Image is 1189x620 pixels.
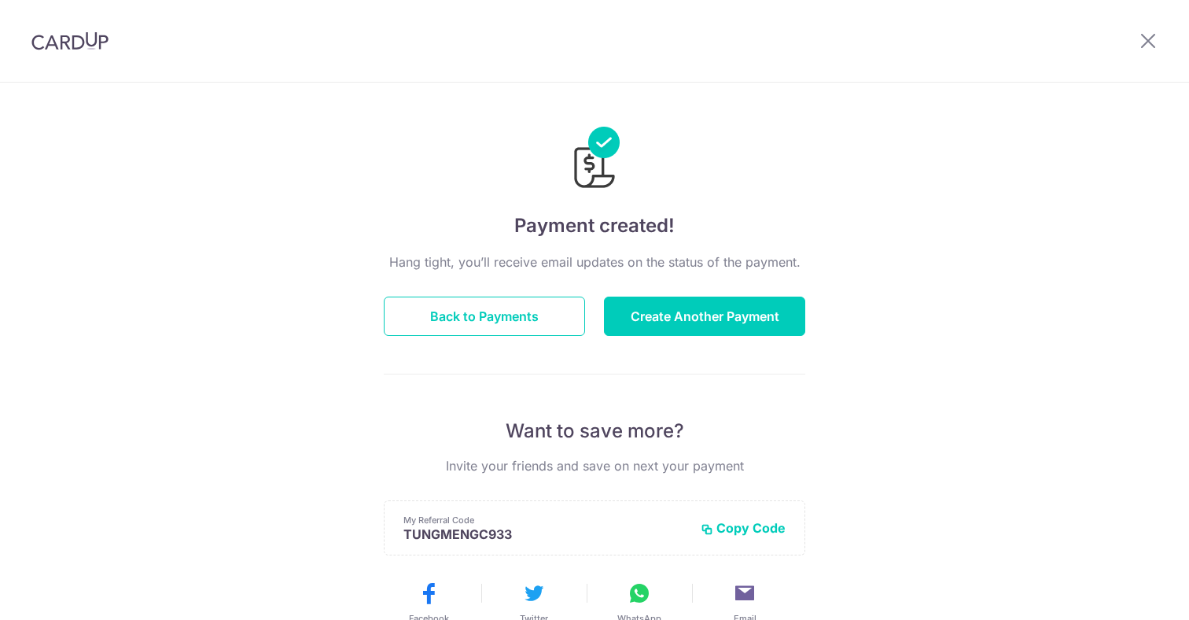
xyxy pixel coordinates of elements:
[384,253,805,271] p: Hang tight, you’ll receive email updates on the status of the payment.
[569,127,620,193] img: Payments
[384,456,805,475] p: Invite your friends and save on next your payment
[403,514,688,526] p: My Referral Code
[604,297,805,336] button: Create Another Payment
[31,31,109,50] img: CardUp
[403,526,688,542] p: TUNGMENGC933
[701,520,786,536] button: Copy Code
[384,212,805,240] h4: Payment created!
[384,419,805,444] p: Want to save more?
[384,297,585,336] button: Back to Payments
